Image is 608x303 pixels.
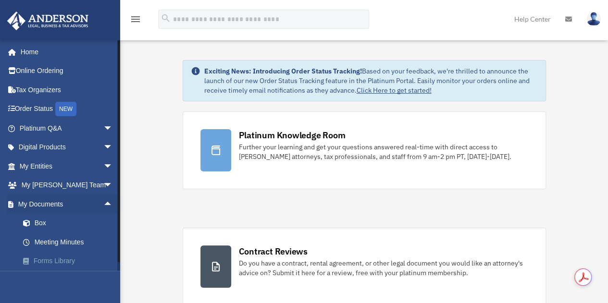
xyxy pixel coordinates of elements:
[7,61,127,81] a: Online Ordering
[204,67,362,75] strong: Exciting News: Introducing Order Status Tracking!
[161,13,171,24] i: search
[7,119,127,138] a: Platinum Q&Aarrow_drop_down
[13,214,127,233] a: Box
[13,232,127,252] a: Meeting Minutes
[586,12,601,26] img: User Pic
[239,258,528,278] div: Do you have a contract, rental agreement, or other legal document you would like an attorney's ad...
[103,176,123,195] span: arrow_drop_down
[7,176,127,195] a: My [PERSON_NAME] Teamarrow_drop_down
[7,99,127,119] a: Order StatusNEW
[239,129,346,141] div: Platinum Knowledge Room
[103,138,123,158] span: arrow_drop_down
[55,102,76,116] div: NEW
[7,80,127,99] a: Tax Organizers
[103,119,123,138] span: arrow_drop_down
[239,245,308,257] div: Contract Reviews
[103,194,123,214] span: arrow_drop_up
[239,142,528,161] div: Further your learning and get your questions answered real-time with direct access to [PERSON_NAM...
[130,17,141,25] a: menu
[13,270,127,290] a: Notarize
[7,157,127,176] a: My Entitiesarrow_drop_down
[183,111,546,189] a: Platinum Knowledge Room Further your learning and get your questions answered real-time with dire...
[4,12,91,30] img: Anderson Advisors Platinum Portal
[7,194,127,214] a: My Documentsarrow_drop_up
[130,13,141,25] i: menu
[7,42,123,61] a: Home
[103,157,123,176] span: arrow_drop_down
[7,138,127,157] a: Digital Productsarrow_drop_down
[357,86,432,95] a: Click Here to get started!
[13,252,127,271] a: Forms Library
[204,66,538,95] div: Based on your feedback, we're thrilled to announce the launch of our new Order Status Tracking fe...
